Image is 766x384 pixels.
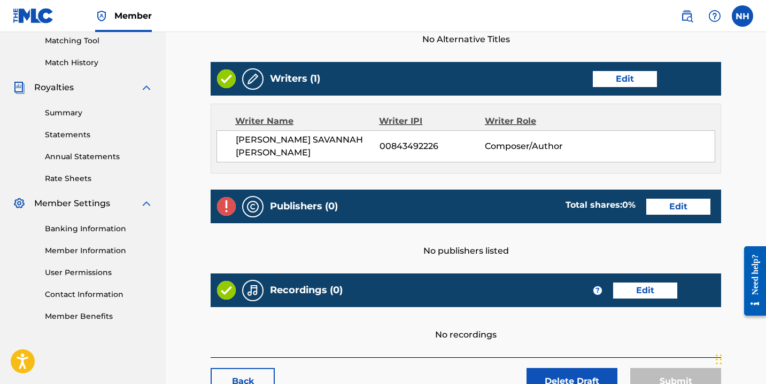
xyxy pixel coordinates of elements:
img: MLC Logo [13,8,54,23]
h5: Writers (1) [270,73,320,85]
div: No publishers listed [211,223,721,257]
img: search [680,10,693,22]
img: Valid [217,281,236,300]
a: Member Information [45,245,153,256]
iframe: Resource Center [736,238,766,324]
img: help [708,10,721,22]
a: Edit [646,199,710,215]
div: User Menu [732,5,753,27]
span: 00843492226 [380,140,485,153]
a: Edit [613,283,677,299]
img: Royalties [13,81,26,94]
img: Valid [217,69,236,88]
span: 0 % [622,200,636,210]
span: No Alternative Titles [211,33,721,46]
div: Writer IPI [379,115,485,128]
span: Royalties [34,81,74,94]
a: Public Search [676,5,698,27]
div: Writer Role [485,115,581,128]
img: Writers [246,73,259,85]
a: Statements [45,129,153,140]
a: Rate Sheets [45,173,153,184]
span: Composer/Author [485,140,581,153]
img: Member Settings [13,197,26,210]
div: Help [704,5,725,27]
div: Writer Name [235,115,379,128]
a: User Permissions [45,267,153,278]
h5: Recordings (0) [270,284,343,296]
iframe: Chat Widget [713,333,766,384]
a: Match History [45,57,153,68]
a: Annual Statements [45,151,153,162]
a: Summary [45,107,153,119]
a: Matching Tool [45,35,153,46]
img: Recordings [246,284,259,297]
div: Drag [716,343,722,375]
h5: Publishers (0) [270,200,338,213]
span: [PERSON_NAME] SAVANNAH [PERSON_NAME] [236,134,380,159]
img: expand [140,81,153,94]
img: Top Rightsholder [95,10,108,22]
span: Member Settings [34,197,110,210]
img: Invalid [217,197,236,216]
img: expand [140,197,153,210]
div: No recordings [211,307,721,341]
a: Edit [593,71,657,87]
span: Member [114,10,152,22]
div: Total shares: [566,199,636,211]
a: Banking Information [45,223,153,234]
img: Publishers [246,200,259,213]
a: Member Benefits [45,311,153,322]
span: ? [593,286,602,295]
a: Contact Information [45,289,153,300]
